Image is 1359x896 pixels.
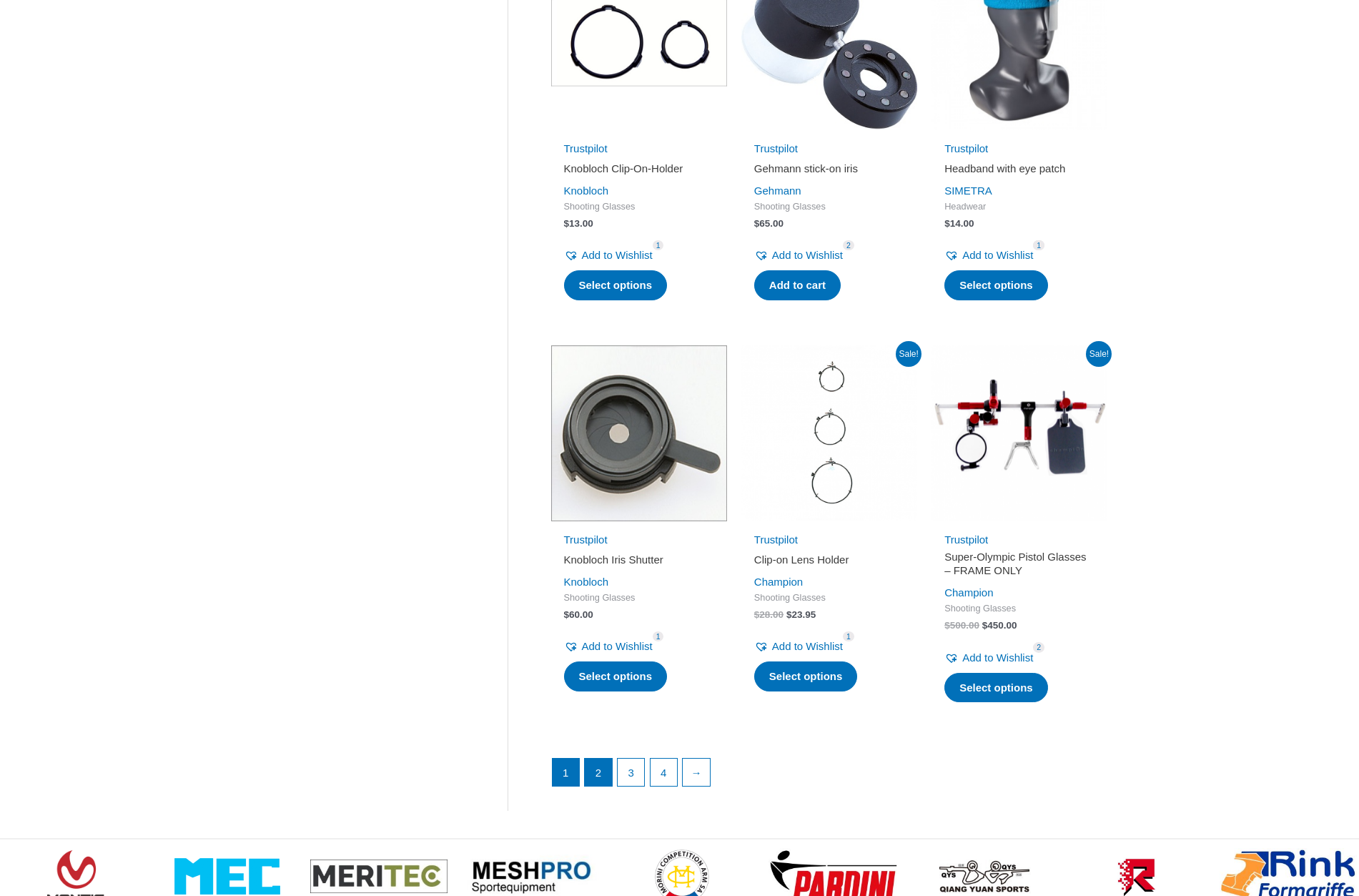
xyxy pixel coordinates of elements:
[944,533,988,546] a: Trustpilot
[754,609,784,620] bdi: 28.00
[944,620,979,631] bdi: 500.00
[944,162,1094,176] h2: Headband with eye patch
[944,245,1033,265] a: Add to Wishlist
[564,636,653,656] a: Add to Wishlist
[564,218,593,229] bdi: 13.00
[553,759,580,786] span: Page 1
[962,651,1033,664] span: Add to Wishlist
[754,142,798,154] a: Trustpilot
[944,550,1094,584] a: Super-Olympic Pistol Glasses – FRAME ONLY
[741,345,917,521] img: Clip-on Lens Holder
[564,609,570,620] span: $
[786,609,792,620] span: $
[944,162,1094,181] a: Headband with eye patch
[754,636,843,656] a: Add to Wishlist
[944,184,992,197] a: SIMETRA
[618,759,645,786] a: Page 3
[1033,642,1044,653] span: 2
[896,341,921,367] span: Sale!
[944,142,988,154] a: Trustpilot
[683,759,710,786] a: →
[1033,240,1044,251] span: 1
[585,759,612,786] a: Page 2
[564,162,714,176] h2: Knobloch Clip-On-Holder
[754,533,798,546] a: Trustpilot
[564,201,714,213] span: Shooting Glasses
[564,553,714,572] a: Knobloch Iris Shutter
[551,758,1108,794] nav: Product Pagination
[651,759,678,786] a: Page 4
[944,620,950,631] span: $
[564,609,593,620] bdi: 60.00
[582,249,653,261] span: Add to Wishlist
[754,270,841,300] a: Add to cart: “Gehmann stick-on iris”
[944,270,1048,300] a: Select options for “Headband with eye patch”
[564,661,668,691] a: Select options for “Knobloch Iris Shutter”
[843,631,854,642] span: 1
[944,648,1033,668] a: Add to Wishlist
[944,586,993,599] a: Champion
[982,620,988,631] span: $
[754,201,904,213] span: Shooting Glasses
[564,553,714,567] h2: Knobloch Iris Shutter
[944,603,1094,615] span: Shooting Glasses
[772,640,843,652] span: Add to Wishlist
[754,162,904,176] h2: Gehmann stick-on iris
[786,609,816,620] bdi: 23.95
[944,673,1048,703] a: Select options for “Super-Olympic Pistol Glasses - FRAME ONLY”
[772,249,843,261] span: Add to Wishlist
[982,620,1017,631] bdi: 450.00
[653,631,664,642] span: 1
[564,162,714,181] a: Knobloch Clip-On-Holder
[944,201,1094,213] span: Headwear
[564,184,609,197] a: Knobloch
[754,609,760,620] span: $
[754,661,858,691] a: Select options for “Clip-on Lens Holder”
[653,240,664,251] span: 1
[754,218,784,229] bdi: 65.00
[754,576,803,588] a: Champion
[944,218,974,229] bdi: 14.00
[962,249,1033,261] span: Add to Wishlist
[754,184,801,197] a: Gehmann
[944,218,950,229] span: $
[931,345,1107,521] img: Super-Olympic Pistol Glasses
[564,533,608,546] a: Trustpilot
[754,218,760,229] span: $
[754,553,904,572] a: Clip-on Lens Holder
[754,162,904,181] a: Gehmann stick-on iris
[754,553,904,567] h2: Clip-on Lens Holder
[564,576,609,588] a: Knobloch
[564,218,570,229] span: $
[564,142,608,154] a: Trustpilot
[1086,341,1112,367] span: Sale!
[551,345,727,521] img: Knobloch Iris Shutter
[564,245,653,265] a: Add to Wishlist
[754,592,904,604] span: Shooting Glasses
[754,245,843,265] a: Add to Wishlist
[582,640,653,652] span: Add to Wishlist
[564,270,668,300] a: Select options for “Knobloch Clip-On-Holder”
[843,240,854,251] span: 2
[944,550,1094,578] h2: Super-Olympic Pistol Glasses – FRAME ONLY
[564,592,714,604] span: Shooting Glasses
